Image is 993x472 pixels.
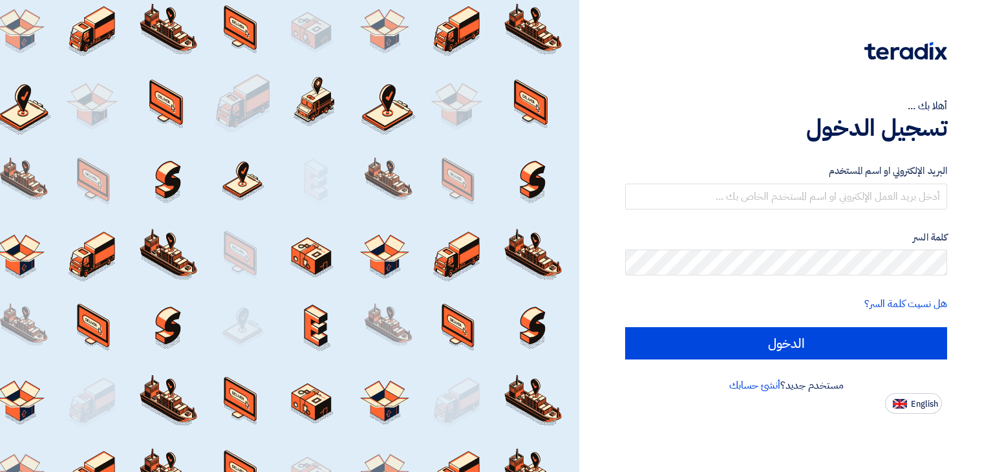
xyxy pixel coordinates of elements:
[911,400,938,409] span: English
[625,98,947,114] div: أهلا بك ...
[625,230,947,245] label: كلمة السر
[625,378,947,393] div: مستخدم جديد؟
[893,399,907,409] img: en-US.png
[625,327,947,359] input: الدخول
[864,42,947,60] img: Teradix logo
[625,184,947,209] input: أدخل بريد العمل الإلكتروني او اسم المستخدم الخاص بك ...
[864,296,947,312] a: هل نسيت كلمة السر؟
[625,164,947,178] label: البريد الإلكتروني او اسم المستخدم
[625,114,947,142] h1: تسجيل الدخول
[885,393,942,414] button: English
[729,378,780,393] a: أنشئ حسابك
